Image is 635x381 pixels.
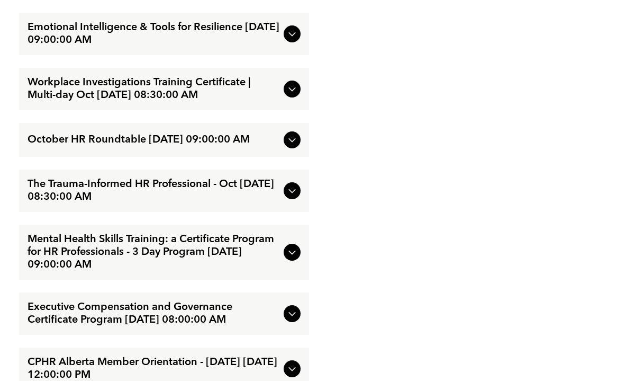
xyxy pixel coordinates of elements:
[28,21,279,47] span: Emotional Intelligence & Tools for Resilience [DATE] 09:00:00 AM
[28,178,279,203] span: The Trauma-Informed HR Professional - Oct [DATE] 08:30:00 AM
[28,301,279,326] span: Executive Compensation and Governance Certificate Program [DATE] 08:00:00 AM
[28,233,279,271] span: Mental Health Skills Training: a Certificate Program for HR Professionals - 3 Day Program [DATE] ...
[28,76,279,102] span: Workplace Investigations Training Certificate | Multi-day Oct [DATE] 08:30:00 AM
[28,134,279,146] span: October HR Roundtable [DATE] 09:00:00 AM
